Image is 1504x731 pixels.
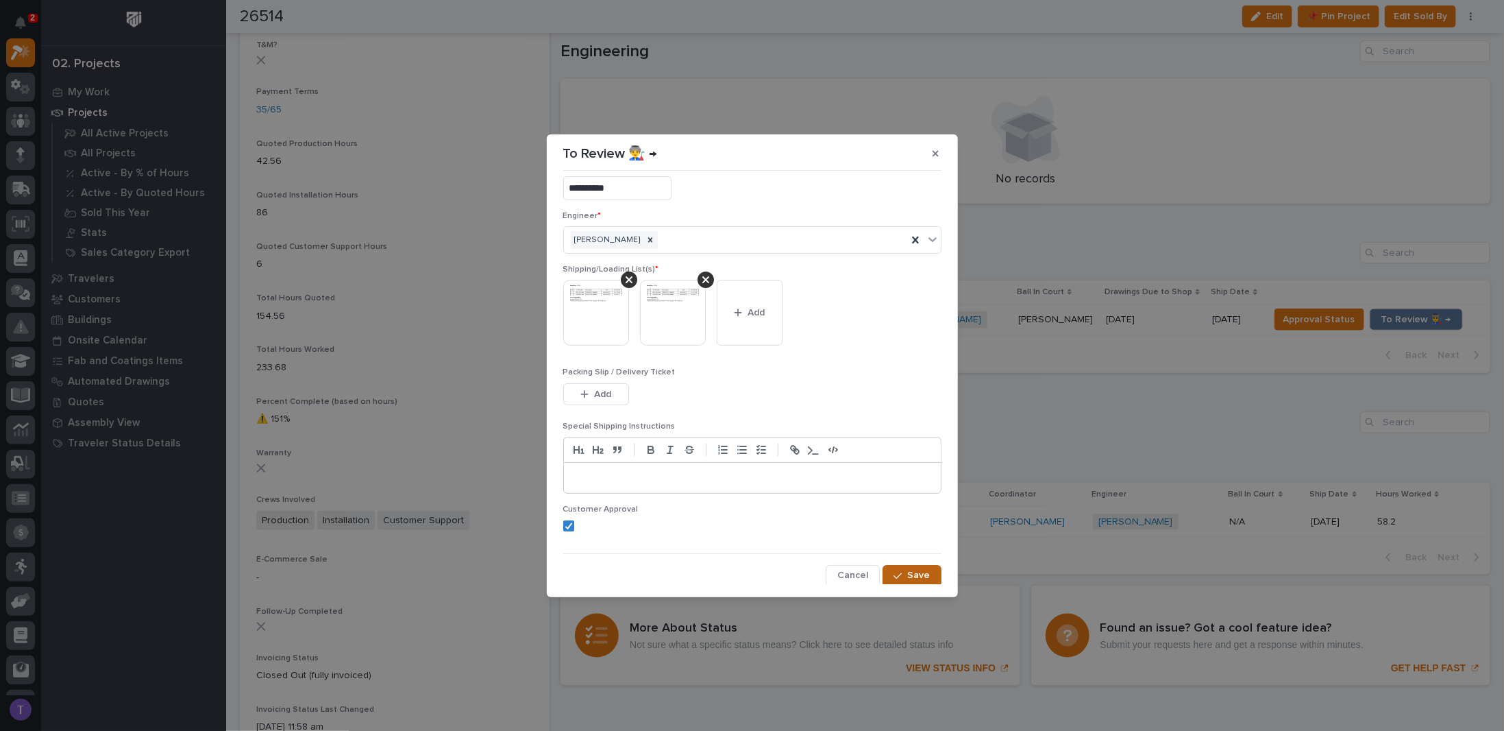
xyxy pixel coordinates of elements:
[837,569,868,582] span: Cancel
[563,145,658,162] p: To Review 👨‍🏭 →
[571,231,643,250] div: [PERSON_NAME]
[563,422,676,431] span: Special Shipping Instructions
[563,368,676,376] span: Packing Slip / Delivery Ticket
[594,388,611,400] span: Add
[748,307,765,319] span: Add
[563,383,629,405] button: Add
[908,569,930,582] span: Save
[563,212,602,220] span: Engineer
[883,565,941,587] button: Save
[826,565,880,587] button: Cancel
[717,280,782,346] button: Add
[563,505,639,514] span: Customer Approval
[563,265,659,274] span: Shipping/Loading List(s)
